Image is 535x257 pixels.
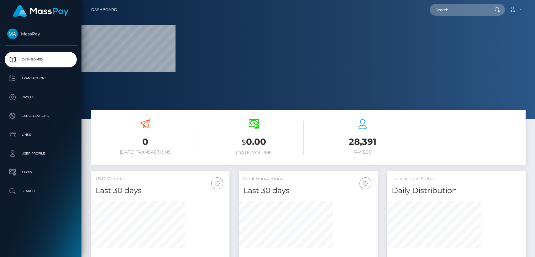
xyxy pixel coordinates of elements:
a: Taxes [5,165,77,180]
a: User Profile [5,146,77,161]
a: Cancellations [5,108,77,124]
p: Cancellations [7,111,74,121]
p: Dashboard [7,55,74,64]
h4: Last 30 days [244,185,373,196]
h3: 0 [96,136,195,148]
h6: [DATE] Volume [204,150,304,155]
p: Transactions [7,74,74,83]
a: Links [5,127,77,143]
h6: Payees [313,149,412,155]
p: Taxes [7,168,74,177]
h5: USD Volume [96,176,225,182]
img: MassPay [7,29,18,39]
a: Payees [5,89,77,105]
span: MassPay [5,31,77,37]
p: User Profile [7,149,74,158]
h4: Last 30 days [96,185,225,196]
h5: Transactions Status [392,176,521,182]
a: Search [5,183,77,199]
h4: Daily Distribution [392,185,521,196]
img: MassPay Logo [13,5,69,17]
p: Links [7,130,74,139]
a: Dashboard [91,3,117,16]
h5: Total Transactions [244,176,373,182]
h6: [DATE] Transactions [96,149,195,155]
p: Payees [7,92,74,102]
a: Transactions [5,71,77,86]
input: Search... [430,4,489,16]
h3: 0.00 [204,136,304,149]
p: Search [7,186,74,196]
small: $ [242,138,246,147]
a: Dashboard [5,52,77,67]
h3: 28,391 [313,136,412,148]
